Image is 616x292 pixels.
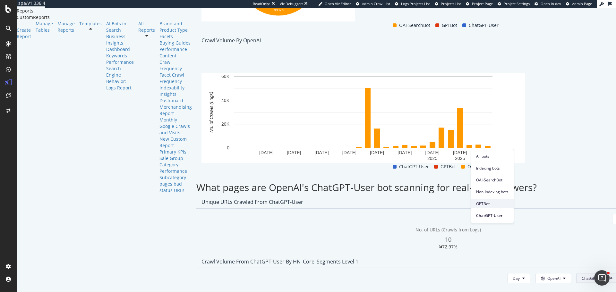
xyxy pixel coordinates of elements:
[455,156,465,161] text: 2025
[594,270,610,286] iframe: Intercom live chat
[201,37,261,44] div: Crawl Volume by OpenAI
[453,150,467,155] text: [DATE]
[106,53,134,65] a: Keywords Performance
[547,276,560,281] span: OpenAI
[476,213,509,219] span: ChatGPT-User
[159,91,192,104] a: Insights Dashboard
[441,1,461,6] span: Projects List
[566,1,592,6] a: Admin Page
[259,150,273,155] text: [DATE]
[159,53,192,59] a: Content
[17,8,196,14] div: Reports
[467,163,499,171] span: OAI-SearchBot
[274,8,284,12] text: 99.6%
[442,244,458,250] div: 72.97%
[227,145,229,150] text: 0
[159,136,192,149] a: New Custom Report
[17,14,196,21] div: CustomReports
[342,150,356,155] text: [DATE]
[572,1,592,6] span: Admin Page
[253,1,270,6] div: ReadOnly:
[513,276,520,281] span: Day
[370,150,384,155] text: [DATE]
[106,33,134,53] a: Business Insights Dashboard
[159,40,192,53] a: Buying Guides Performance
[138,21,155,33] a: All Reports
[582,276,607,281] span: ChatGPT-User
[441,163,456,171] span: GPTBot
[17,21,31,40] a: + Create Report
[535,1,561,6] a: Open in dev
[476,177,509,183] span: OAI-SearchBot
[427,156,437,161] text: 2025
[476,189,509,195] span: Non-Indexing bots
[287,150,301,155] text: [DATE]
[466,1,493,6] a: Project Page
[221,121,230,127] text: 20K
[476,201,509,207] span: GPTBot
[315,150,329,155] text: [DATE]
[507,273,530,283] button: Day
[476,165,509,171] span: Indexing bots
[159,72,192,85] a: Facet Crawl Frequency
[535,273,571,283] button: OpenAI
[201,199,303,205] div: Unique URLs Crawled from ChatGPT-User
[395,1,430,6] a: Logs Projects List
[159,85,192,91] a: Indexability
[106,21,134,33] a: AI Bots in Search
[325,1,351,6] span: Open Viz Editor
[399,163,429,171] span: ChatGPT-User
[159,149,192,155] a: Primary KPIs
[57,21,75,33] a: Manage Reports
[356,1,390,6] a: Admin Crawl List
[362,1,390,6] span: Admin Crawl List
[415,227,481,233] span: No. of URLs (Crawls from Logs)
[469,21,499,29] span: ChatGPT-User
[398,150,412,155] text: [DATE]
[79,21,102,27] a: Templates
[318,1,351,6] a: Open Viz Editor
[159,59,192,72] div: Crawl Frequency
[399,21,430,29] span: OAI-SearchBot
[36,21,53,33] a: Manage Tables
[425,150,440,155] text: [DATE]
[159,104,192,117] a: Merchandising Report
[498,1,530,6] a: Project Settings
[401,1,430,6] span: Logs Projects List
[504,1,530,6] span: Project Settings
[159,155,192,174] a: Sale Group Category Performance
[201,73,525,163] svg: A chart.
[476,154,509,159] span: All bots
[159,174,192,194] a: Subcategory pages bad status URLs
[541,1,561,6] span: Open in dev
[280,1,303,6] div: Viz Debugger:
[442,21,457,29] span: GPTBot
[435,1,461,6] a: Projects List
[159,21,192,40] a: Brand and Product Type Facets
[159,117,192,136] a: Monthly Google Crawls and Visits
[201,258,358,265] div: Crawl Volume from ChatGPT-User by HN_Core_Segments Level 1
[209,92,214,133] text: No. of Crawls (Logs)
[221,74,230,79] text: 60K
[106,65,134,91] a: Search Engine Behavior: Logs Report
[221,97,230,103] text: 40K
